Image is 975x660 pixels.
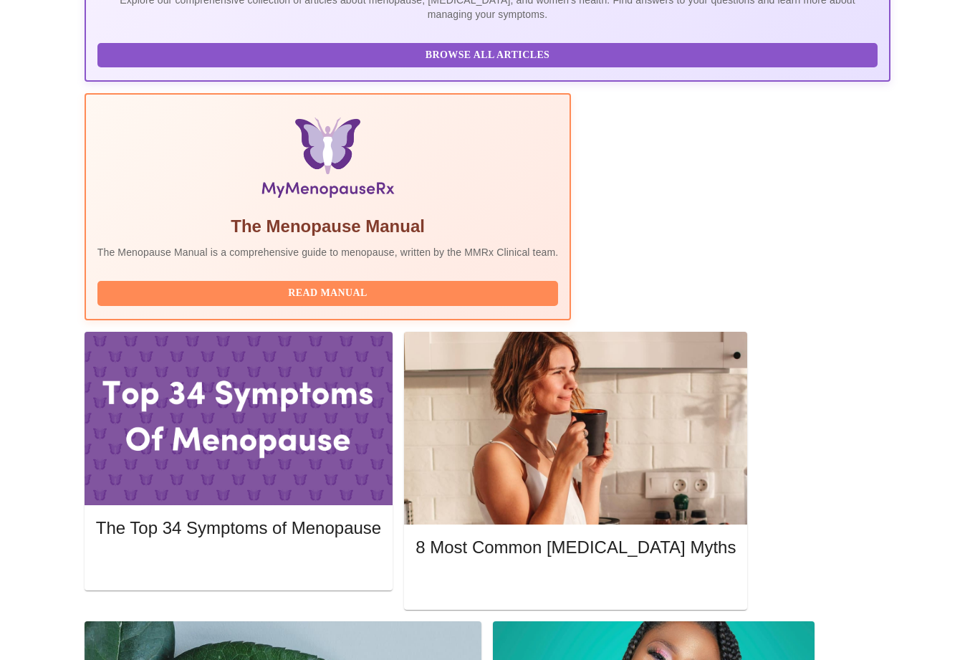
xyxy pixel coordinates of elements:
button: Read More [96,553,381,578]
span: Read Manual [112,284,544,302]
span: Read More [110,556,367,574]
img: Menopause Manual [170,118,485,204]
span: Read More [430,576,721,594]
h5: 8 Most Common [MEDICAL_DATA] Myths [416,536,736,559]
h5: The Menopause Manual [97,215,559,238]
span: Browse All Articles [112,47,864,64]
a: Read More [416,578,739,590]
button: Read More [416,573,736,598]
a: Read More [96,558,385,570]
a: Browse All Articles [97,48,882,60]
a: Read Manual [97,286,562,298]
button: Browse All Articles [97,43,878,68]
p: The Menopause Manual is a comprehensive guide to menopause, written by the MMRx Clinical team. [97,245,559,259]
h5: The Top 34 Symptoms of Menopause [96,517,381,540]
button: Read Manual [97,281,559,306]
